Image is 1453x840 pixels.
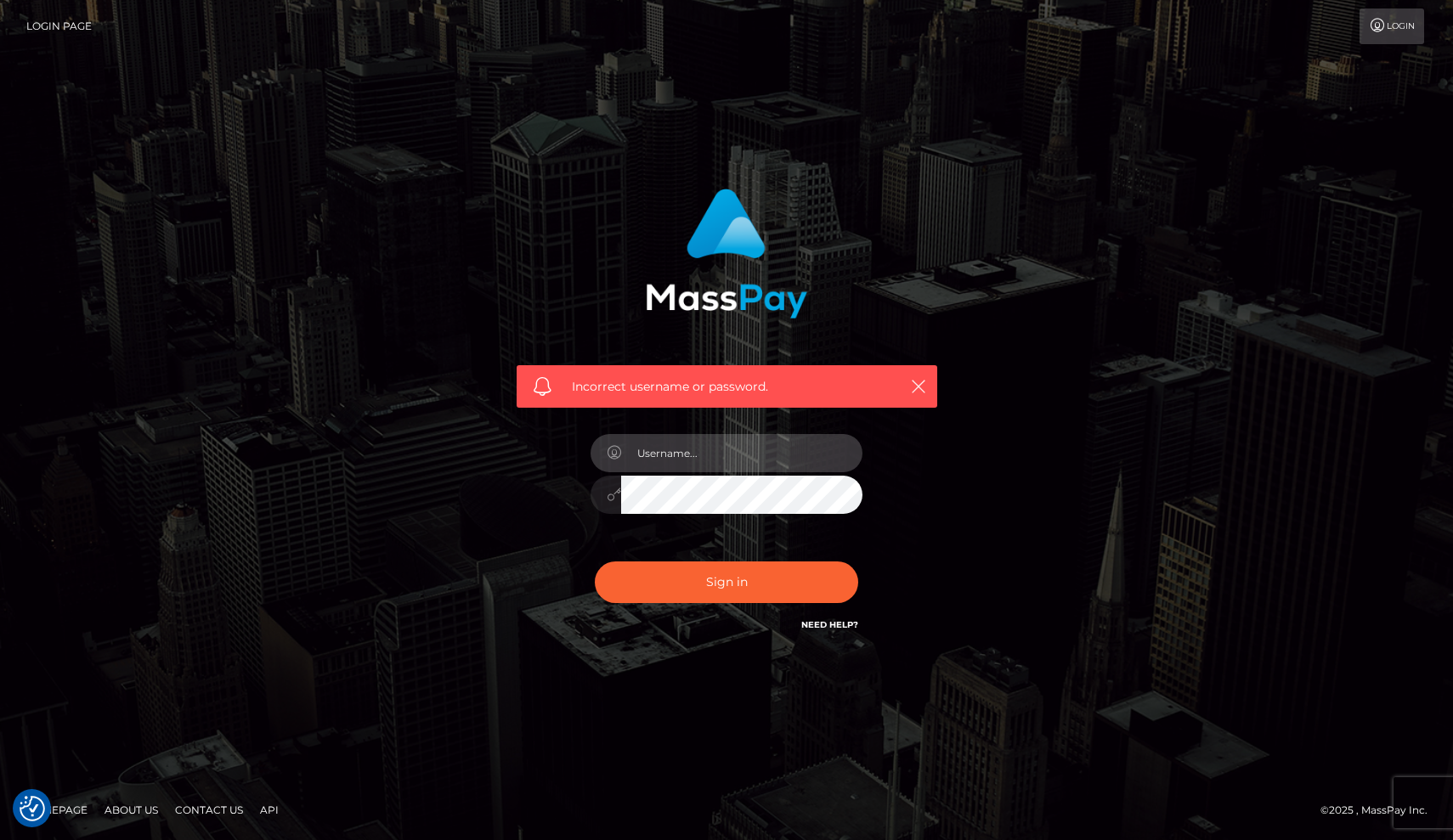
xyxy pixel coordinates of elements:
a: Need Help? [801,619,858,630]
a: Homepage [19,797,94,823]
input: Username... [621,434,862,472]
a: Login Page [26,8,92,44]
span: Incorrect username or password. [572,378,882,396]
a: API [253,797,286,823]
img: Revisit consent button [20,796,45,821]
div: © 2025 , MassPay Inc. [1320,801,1440,820]
a: Login [1360,8,1424,44]
a: About Us [98,797,165,823]
img: MassPay Login [646,189,807,319]
button: Consent Preferences [20,796,45,821]
button: Sign in [595,561,858,603]
a: Contact Us [168,797,250,823]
